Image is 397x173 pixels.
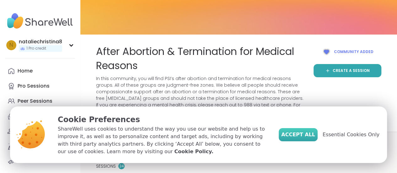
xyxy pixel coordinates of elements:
[96,163,116,170] span: SESSIONS
[323,131,379,138] span: Essential Cookies Only
[174,148,213,155] a: Cookie Policy.
[5,63,75,78] a: Home
[333,68,370,73] span: Create a session
[314,64,381,77] a: Create a session
[5,94,75,109] a: Peer Sessions
[19,38,62,45] div: nataliechristina8
[9,41,13,49] span: n
[26,46,46,51] span: 1 Pro credit
[279,128,318,141] button: Accept All
[118,163,125,169] div: 24
[5,78,75,94] a: Pro Sessions
[18,68,33,74] div: Home
[314,45,381,59] button: Community added
[18,83,50,89] div: Pro Sessions
[5,10,75,32] img: ShareWell Nav Logo
[281,131,315,138] span: Accept All
[58,125,269,155] p: ShareWell uses cookies to understand the way you use our website and help us to improve it, as we...
[58,114,269,125] p: Cookie Preferences
[334,49,373,55] span: Community added
[18,98,52,105] div: Peer Sessions
[96,75,306,122] span: In this community, you will find PSI’s after abortion and termination for medical reasons groups....
[96,45,306,73] span: After Abortion & Termination for Medical Reasons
